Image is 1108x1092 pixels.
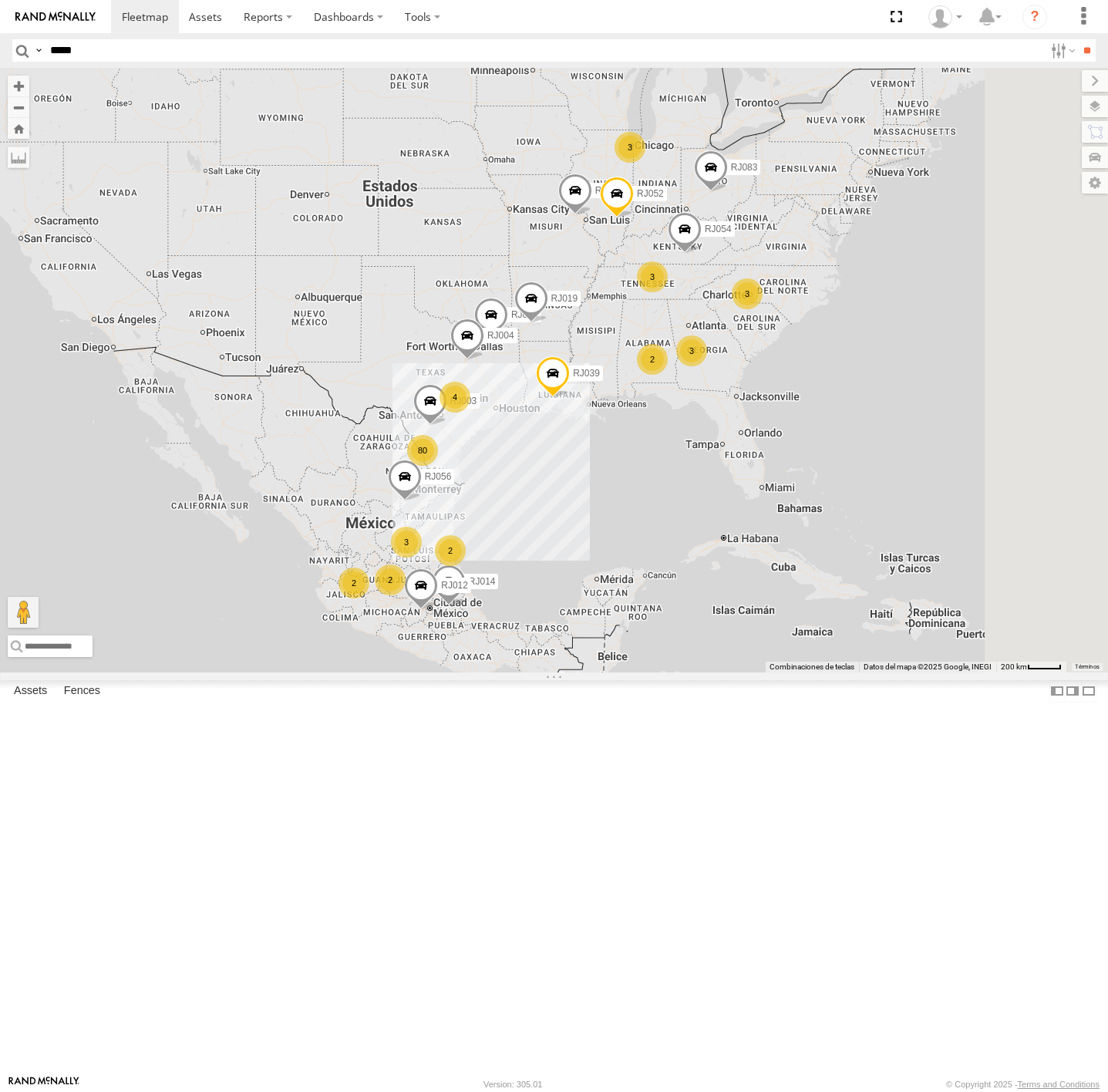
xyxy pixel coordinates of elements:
label: Assets [6,681,55,703]
div: Version: 305.01 [483,1080,542,1089]
label: Hide Summary Table [1081,680,1096,703]
span: RJ054 [704,224,731,234]
div: Josue Jimenez [923,5,968,29]
div: 3 [637,261,668,292]
button: Zoom Home [8,118,29,139]
span: RJ052 [637,188,664,199]
span: RJ035 [510,308,537,319]
label: Measure [8,147,29,168]
span: 200 km [1001,662,1027,671]
div: 80 [407,435,438,466]
div: 2 [338,568,369,598]
span: Datos del mapa ©2025 Google, INEGI [864,662,992,671]
img: rand-logo.svg [15,12,96,22]
button: Combinaciones de teclas [770,662,854,672]
span: RJ083 [730,162,757,173]
a: Visit our Website [8,1077,79,1092]
i: ? [1022,5,1047,29]
button: Arrastra al hombrecito al mapa para abrir Street View [8,597,39,628]
span: RJ014 [468,576,495,587]
div: 2 [375,565,406,595]
div: 2 [637,344,668,375]
span: RJ056 [424,471,451,482]
span: RJ012 [441,580,468,591]
div: 2 [435,535,466,566]
button: Zoom in [8,76,29,96]
div: 3 [676,335,707,366]
label: Dock Summary Table to the Left [1049,680,1065,703]
label: Search Query [32,39,45,62]
div: 4 [439,382,470,413]
a: Terms and Conditions [1018,1080,1100,1089]
span: RJ009 [594,185,621,196]
label: Dock Summary Table to the Right [1065,680,1080,703]
label: Map Settings [1082,172,1108,194]
span: RJ019 [551,293,578,304]
div: 3 [732,278,763,309]
a: Términos [1075,663,1100,669]
span: RJ003 [450,396,477,406]
span: RJ039 [573,368,600,379]
button: Escala del mapa: 200 km por 41 píxeles [996,662,1066,672]
span: RJ004 [487,330,514,341]
div: 3 [615,132,645,163]
label: Fences [56,681,108,703]
div: © Copyright 2025 - [946,1080,1100,1089]
div: 3 [391,527,422,558]
button: Zoom out [8,96,29,118]
label: Search Filter Options [1045,39,1078,62]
